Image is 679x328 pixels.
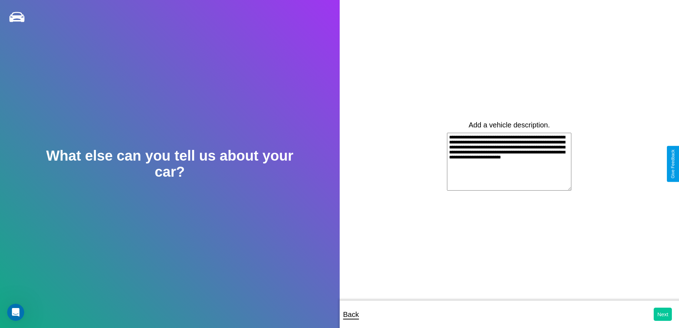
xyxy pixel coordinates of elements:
[654,308,672,321] button: Next
[343,308,359,321] p: Back
[469,121,550,129] label: Add a vehicle description.
[670,150,675,178] div: Give Feedback
[7,304,24,321] iframe: Intercom live chat
[34,148,305,180] h2: What else can you tell us about your car?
